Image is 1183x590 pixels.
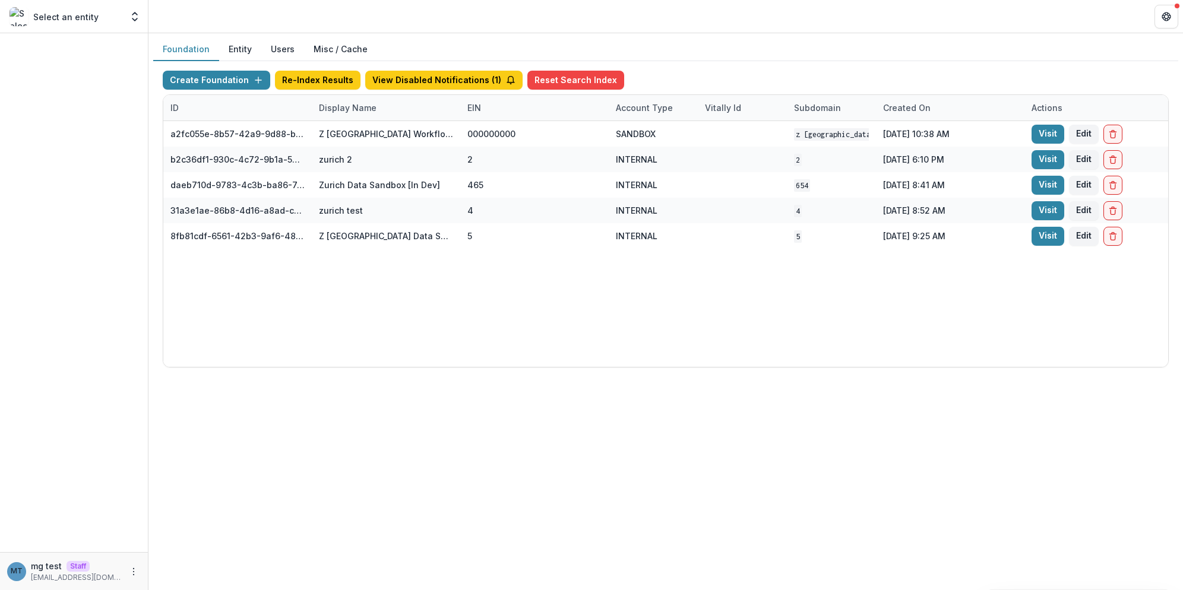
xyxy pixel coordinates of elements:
div: EIN [460,95,609,120]
div: ID [163,95,312,120]
div: mg test [11,567,23,575]
a: Visit [1032,150,1064,169]
button: Re-Index Results [275,71,360,90]
button: Open entity switcher [126,5,143,28]
div: [DATE] 10:38 AM [876,121,1024,147]
div: Account Type [609,95,698,120]
div: Subdomain [787,95,876,120]
img: Select an entity [10,7,29,26]
code: 5 [794,230,802,243]
button: View Disabled Notifications (1) [365,71,523,90]
button: Edit [1069,150,1099,169]
code: 4 [794,205,802,217]
div: b2c36df1-930c-4c72-9b1a-56ecc3486aa4 [170,153,305,166]
div: Created on [876,101,938,114]
button: Delete Foundation [1103,227,1122,246]
div: 31a3e1ae-86b8-4d16-a8ad-c151e1f37b0f [170,204,305,217]
div: Vitally Id [698,101,748,114]
div: zurich test [319,204,363,217]
button: Reset Search Index [527,71,624,90]
button: Create Foundation [163,71,270,90]
div: INTERNAL [616,230,657,242]
div: Actions [1024,101,1070,114]
button: Edit [1069,176,1099,195]
div: SANDBOX [616,128,656,140]
a: Visit [1032,125,1064,144]
button: Delete Foundation [1103,150,1122,169]
div: Actions [1024,95,1173,120]
div: 000000000 [467,128,515,140]
p: mg test [31,560,62,572]
div: Zurich Data Sandbox [In Dev] [319,179,440,191]
div: Vitally Id [698,95,787,120]
div: 4 [467,204,473,217]
div: INTERNAL [616,153,657,166]
p: [EMAIL_ADDRESS][DOMAIN_NAME] [31,572,122,583]
div: daeb710d-9783-4c3b-ba86-7c5ab76d4606 [170,179,305,191]
button: Get Help [1154,5,1178,28]
div: Display Name [312,95,460,120]
a: Visit [1032,176,1064,195]
a: Visit [1032,227,1064,246]
div: Created on [876,95,1024,120]
div: 2 [467,153,473,166]
button: Delete Foundation [1103,201,1122,220]
div: a2fc055e-8b57-42a9-9d88-b32bf4bf7ad9 [170,128,305,140]
div: Subdomain [787,101,848,114]
div: [DATE] 9:25 AM [876,223,1024,249]
div: EIN [460,101,488,114]
div: Display Name [312,101,384,114]
button: Edit [1069,201,1099,220]
code: 654 [794,179,810,192]
button: Users [261,38,304,61]
div: [DATE] 8:52 AM [876,198,1024,223]
a: Visit [1032,201,1064,220]
p: Staff [67,561,90,572]
code: 2 [794,154,802,166]
div: 465 [467,179,483,191]
div: INTERNAL [616,204,657,217]
button: Edit [1069,125,1099,144]
button: Delete Foundation [1103,125,1122,144]
div: Z [GEOGRAPHIC_DATA] Workflow Sandbox [319,128,453,140]
div: ID [163,101,186,114]
div: [DATE] 8:41 AM [876,172,1024,198]
div: 5 [467,230,472,242]
button: Foundation [153,38,219,61]
p: Select an entity [33,11,99,23]
button: Delete Foundation [1103,176,1122,195]
div: [DATE] 6:10 PM [876,147,1024,172]
div: Z [GEOGRAPHIC_DATA] Data Sandbox [319,230,453,242]
button: Edit [1069,227,1099,246]
code: Z [GEOGRAPHIC_DATA] Workflow Sandbox [794,128,947,141]
button: Entity [219,38,261,61]
button: Misc / Cache [304,38,377,61]
div: zurich 2 [319,153,352,166]
div: INTERNAL [616,179,657,191]
div: 8fb81cdf-6561-42b3-9af6-48ce9000d9e3 [170,230,305,242]
button: More [126,564,141,579]
div: Account Type [609,101,680,114]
